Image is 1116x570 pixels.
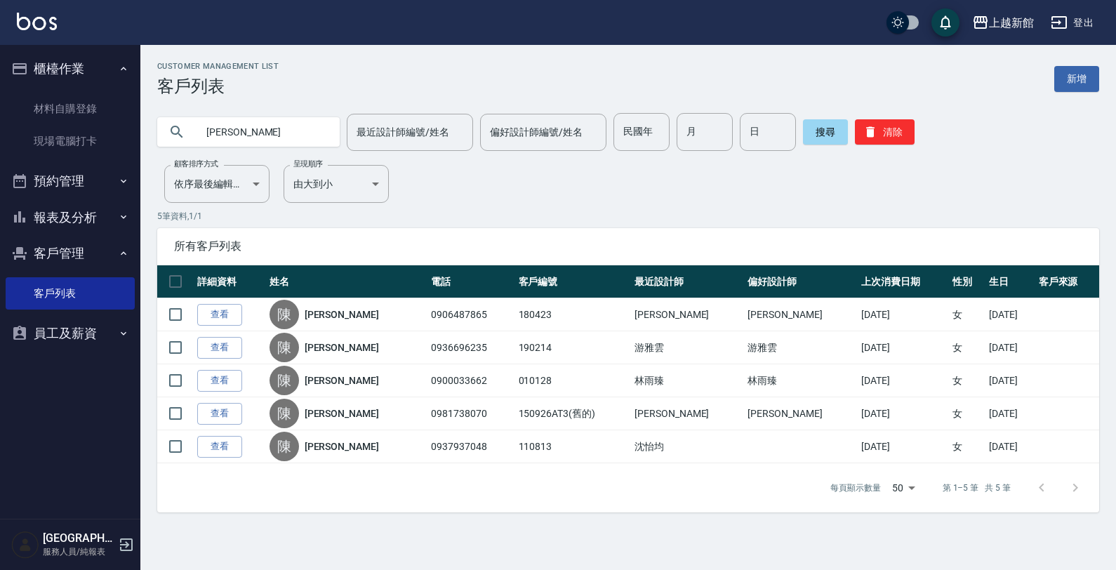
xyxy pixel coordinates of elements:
td: [DATE] [985,298,1035,331]
td: 游雅雲 [744,331,857,364]
div: 由大到小 [284,165,389,203]
h5: [GEOGRAPHIC_DATA] [43,531,114,545]
td: [PERSON_NAME] [744,397,857,430]
img: Person [11,531,39,559]
td: 0936696235 [427,331,514,364]
input: 搜尋關鍵字 [197,113,328,151]
td: 女 [949,397,986,430]
div: 50 [886,469,920,507]
td: 女 [949,298,986,331]
td: [DATE] [858,430,949,463]
button: 清除 [855,119,915,145]
th: 上次消費日期 [858,265,949,298]
button: 員工及薪資 [6,315,135,352]
td: 0981738070 [427,397,514,430]
td: 190214 [515,331,632,364]
td: [DATE] [985,397,1035,430]
button: 上越新館 [966,8,1039,37]
div: 依序最後編輯時間 [164,165,270,203]
div: 陳 [270,366,299,395]
td: 010128 [515,364,632,397]
div: 陳 [270,300,299,329]
td: 游雅雲 [631,331,744,364]
button: 登出 [1045,10,1099,36]
td: 180423 [515,298,632,331]
td: 沈怡均 [631,430,744,463]
td: [DATE] [985,430,1035,463]
div: 陳 [270,432,299,461]
td: [PERSON_NAME] [631,397,744,430]
h3: 客戶列表 [157,77,279,96]
th: 電話 [427,265,514,298]
td: 150926AT3(舊的) [515,397,632,430]
a: [PERSON_NAME] [305,373,379,387]
th: 客戶編號 [515,265,632,298]
a: [PERSON_NAME] [305,340,379,354]
button: 報表及分析 [6,199,135,236]
th: 最近設計師 [631,265,744,298]
button: 搜尋 [803,119,848,145]
td: 女 [949,331,986,364]
td: [PERSON_NAME] [744,298,857,331]
th: 客戶來源 [1035,265,1099,298]
button: save [931,8,959,37]
td: 0906487865 [427,298,514,331]
th: 生日 [985,265,1035,298]
td: 林雨臻 [744,364,857,397]
td: [DATE] [858,298,949,331]
td: [DATE] [985,331,1035,364]
label: 顧客排序方式 [174,159,218,169]
a: [PERSON_NAME] [305,406,379,420]
th: 姓名 [266,265,428,298]
a: 查看 [197,403,242,425]
td: [DATE] [858,397,949,430]
th: 偏好設計師 [744,265,857,298]
button: 櫃檯作業 [6,51,135,87]
td: [PERSON_NAME] [631,298,744,331]
a: 新增 [1054,66,1099,92]
td: [DATE] [858,364,949,397]
img: Logo [17,13,57,30]
p: 服務人員/純報表 [43,545,114,558]
td: [DATE] [985,364,1035,397]
a: 查看 [197,436,242,458]
div: 陳 [270,333,299,362]
td: 0900033662 [427,364,514,397]
a: [PERSON_NAME] [305,307,379,322]
a: 查看 [197,304,242,326]
td: 林雨臻 [631,364,744,397]
label: 呈現順序 [293,159,323,169]
div: 陳 [270,399,299,428]
th: 詳細資料 [194,265,266,298]
button: 客戶管理 [6,235,135,272]
th: 性別 [949,265,986,298]
td: [DATE] [858,331,949,364]
span: 所有客戶列表 [174,239,1082,253]
p: 第 1–5 筆 共 5 筆 [943,482,1011,494]
a: 客戶列表 [6,277,135,310]
a: 材料自購登錄 [6,93,135,125]
a: 現場電腦打卡 [6,125,135,157]
a: 查看 [197,370,242,392]
a: 查看 [197,337,242,359]
td: 女 [949,364,986,397]
p: 每頁顯示數量 [830,482,881,494]
h2: Customer Management List [157,62,279,71]
td: 女 [949,430,986,463]
a: [PERSON_NAME] [305,439,379,453]
td: 0937937048 [427,430,514,463]
td: 110813 [515,430,632,463]
div: 上越新館 [989,14,1034,32]
p: 5 筆資料, 1 / 1 [157,210,1099,223]
button: 預約管理 [6,163,135,199]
